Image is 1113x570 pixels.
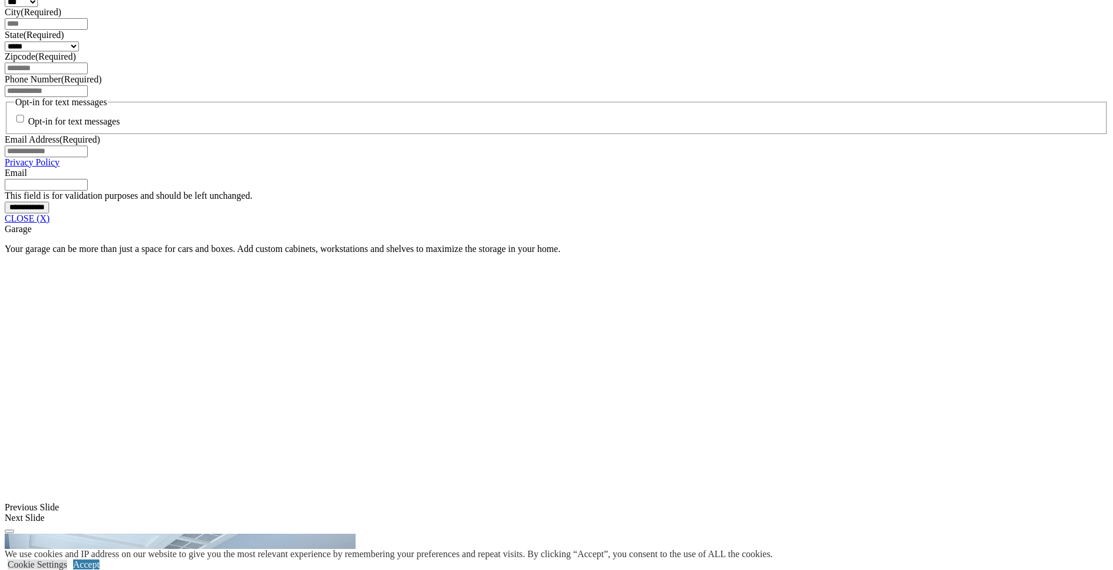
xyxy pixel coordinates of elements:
[8,559,67,569] a: Cookie Settings
[5,157,60,167] a: Privacy Policy
[5,30,64,40] label: State
[5,224,32,234] span: Garage
[5,191,1108,201] div: This field is for validation purposes and should be left unchanged.
[60,134,100,144] span: (Required)
[23,30,64,40] span: (Required)
[5,168,27,178] label: Email
[5,213,50,223] a: CLOSE (X)
[5,51,76,61] label: Zipcode
[5,502,1108,513] div: Previous Slide
[14,97,108,108] legend: Opt-in for text messages
[5,549,773,559] div: We use cookies and IP address on our website to give you the most relevant experience by remember...
[61,74,101,84] span: (Required)
[21,7,61,17] span: (Required)
[5,134,100,144] label: Email Address
[5,530,14,533] button: Click here to pause slide show
[35,51,75,61] span: (Required)
[73,559,99,569] a: Accept
[5,7,61,17] label: City
[28,117,120,127] label: Opt-in for text messages
[5,74,102,84] label: Phone Number
[5,244,1108,254] p: Your garage can be more than just a space for cars and boxes. Add custom cabinets, workstations a...
[5,513,1108,523] div: Next Slide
